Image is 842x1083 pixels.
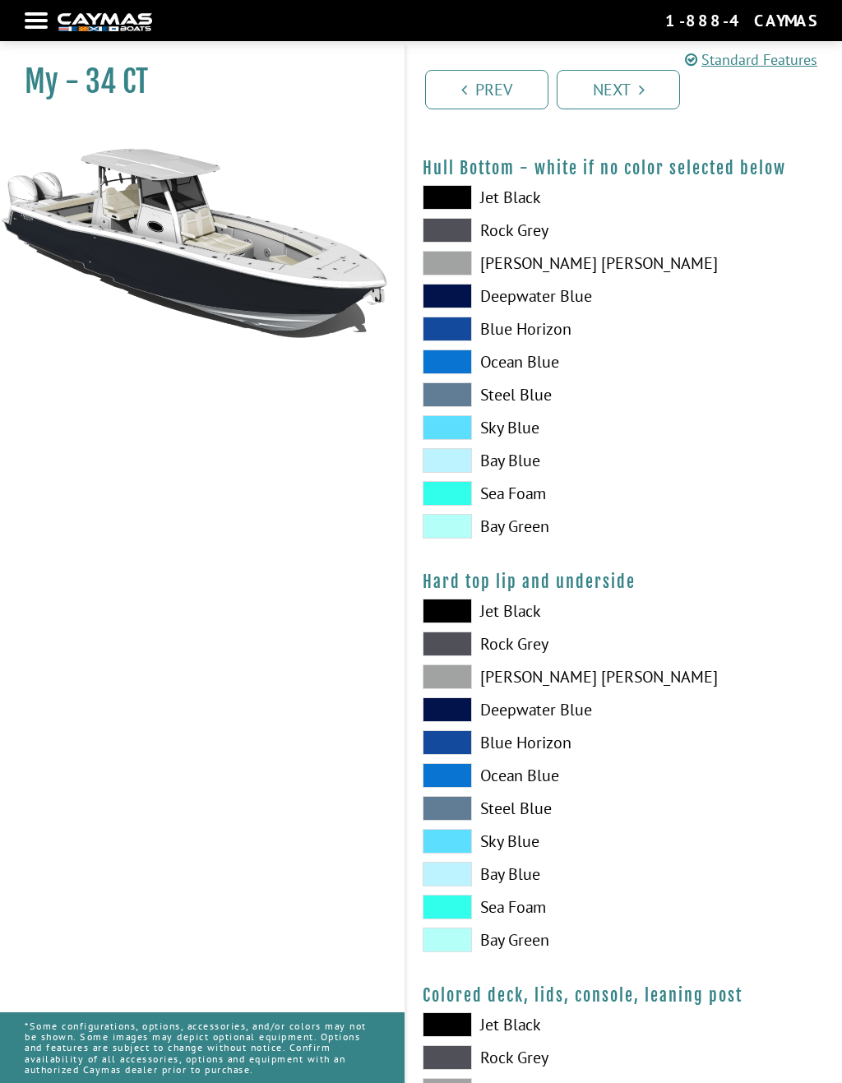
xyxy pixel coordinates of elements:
[423,895,608,919] label: Sea Foam
[423,985,826,1006] h4: Colored deck, lids, console, leaning post
[423,829,608,854] label: Sky Blue
[423,284,608,308] label: Deepwater Blue
[425,70,548,109] a: Prev
[421,67,842,109] ul: Pagination
[423,382,608,407] label: Steel Blue
[423,158,826,178] h4: Hull Bottom - white if no color selected below
[423,514,608,539] label: Bay Green
[423,218,608,243] label: Rock Grey
[423,349,608,374] label: Ocean Blue
[25,63,363,100] h1: My - 34 CT
[423,928,608,952] label: Bay Green
[665,10,817,31] div: 1-888-4CAYMAS
[423,185,608,210] label: Jet Black
[423,730,608,755] label: Blue Horizon
[423,632,608,656] label: Rock Grey
[423,599,608,623] label: Jet Black
[25,1012,380,1083] p: *Some configurations, options, accessories, and/or colors may not be shown. Some images may depic...
[423,415,608,440] label: Sky Blue
[58,13,152,30] img: white-logo-c9c8dbefe5ff5ceceb0f0178aa75bf4bb51f6bca0971e226c86eb53dfe498488.png
[423,862,608,886] label: Bay Blue
[685,49,817,71] a: Standard Features
[423,317,608,341] label: Blue Horizon
[423,1045,608,1070] label: Rock Grey
[423,697,608,722] label: Deepwater Blue
[423,448,608,473] label: Bay Blue
[423,572,826,592] h4: Hard top lip and underside
[557,70,680,109] a: Next
[423,1012,608,1037] label: Jet Black
[423,481,608,506] label: Sea Foam
[423,763,608,788] label: Ocean Blue
[423,796,608,821] label: Steel Blue
[423,251,608,275] label: [PERSON_NAME] [PERSON_NAME]
[423,664,608,689] label: [PERSON_NAME] [PERSON_NAME]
